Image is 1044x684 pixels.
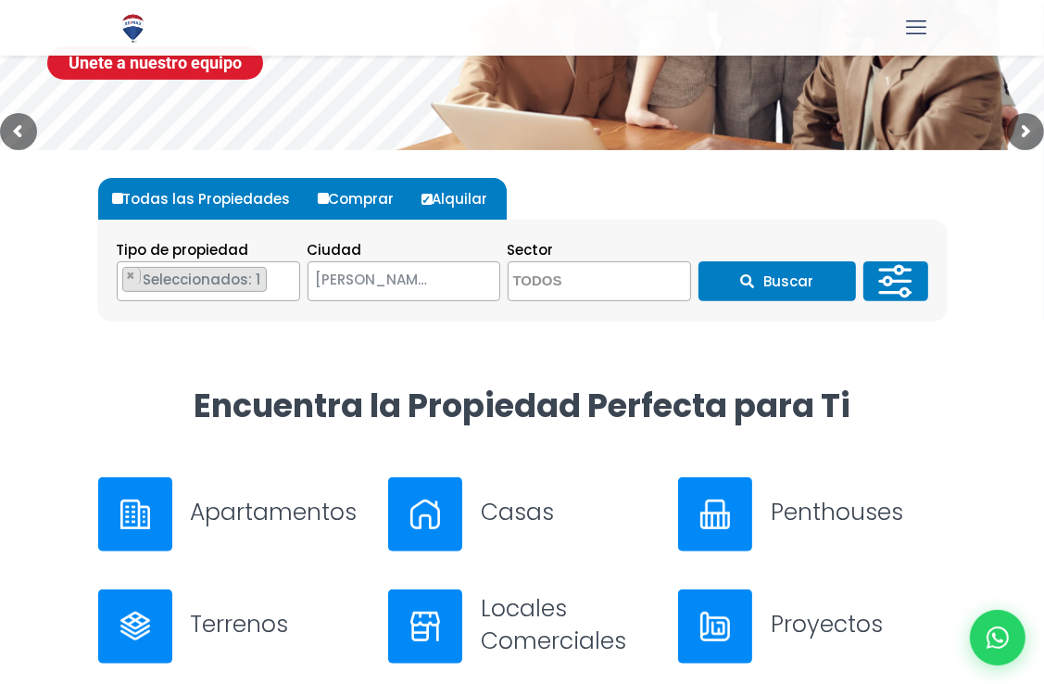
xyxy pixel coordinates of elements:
a: Penthouses [678,477,946,551]
span: Sector [508,240,554,260]
span: Ciudad [308,240,362,260]
span: SANTO DOMINGO DE GUZMÁN [308,261,500,301]
a: Locales Comerciales [388,589,656,664]
input: Alquilar [421,194,433,205]
span: × [472,273,481,290]
a: Proyectos [678,589,946,664]
span: SANTO DOMINGO DE GUZMÁN [308,267,453,293]
button: Remove all items [279,267,290,285]
strong: Encuentra la Propiedad Perfecta para Ti [194,383,850,428]
input: Comprar [318,193,329,204]
a: Casas [388,477,656,551]
span: × [280,268,289,285]
textarea: Search [118,262,128,302]
button: Buscar [698,261,856,301]
label: Todas las Propiedades [107,178,309,220]
span: × [127,268,136,285]
a: mobile menu [901,12,933,44]
input: Todas las Propiedades [112,193,123,204]
a: Terrenos [98,589,366,664]
span: Seleccionados: 1 [142,270,266,289]
button: Remove item [123,268,141,285]
h3: Proyectos [771,608,946,640]
a: Apartamentos [98,477,366,551]
textarea: Search [509,262,688,302]
span: Tipo de propiedad [117,240,249,260]
h3: Casas [481,496,656,528]
h3: Terrenos [191,608,366,640]
h3: Apartamentos [191,496,366,528]
label: Comprar [313,178,413,220]
h3: Locales Comerciales [481,592,656,657]
button: Remove all items [453,267,481,297]
img: Logo de REMAX [117,12,149,44]
label: Alquilar [417,178,507,220]
li: APARTAMENTO [122,267,267,292]
h3: Penthouses [771,496,946,528]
